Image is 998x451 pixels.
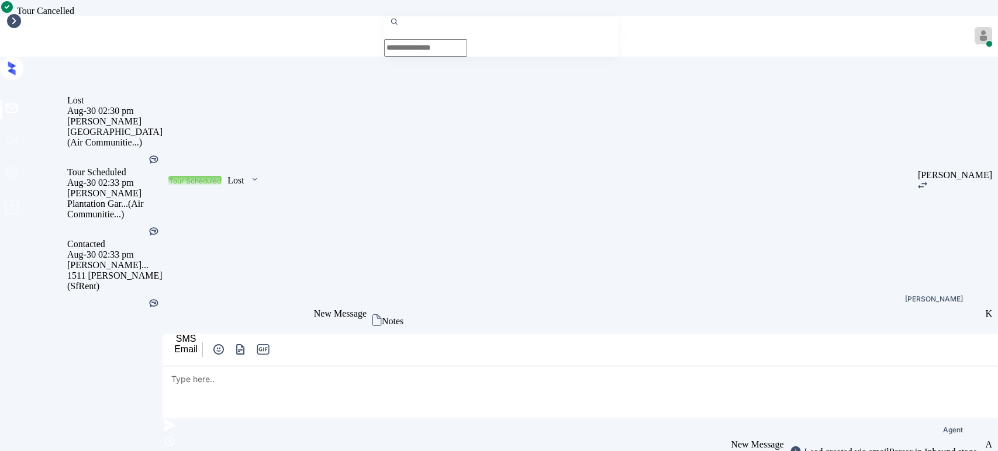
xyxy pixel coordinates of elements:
div: [PERSON_NAME] [918,170,992,181]
div: Notes [382,316,403,327]
div: Contacted [67,239,163,249]
img: icon-zuma [233,342,248,356]
span: New Message [314,308,367,318]
div: Lost [67,95,163,106]
div: Aug-30 02:33 pm [67,178,163,188]
div: Lost [227,175,244,186]
div: 1511 [PERSON_NAME] (SfRent) [67,270,163,292]
div: SMS [174,334,198,344]
img: icon-zuma [918,182,927,189]
img: icon-zuma [372,314,382,326]
span: profile [4,199,20,219]
img: Kelsey was silent [148,225,160,237]
img: icon-zuma [212,342,226,356]
img: Kelsey was silent [148,154,160,165]
img: icon-zuma [163,418,177,432]
div: Tour Scheduled [169,176,221,185]
div: Kelsey was silent [148,225,160,239]
div: K [985,308,992,319]
div: Inbox [6,32,27,42]
div: Tour Scheduled [67,167,163,178]
div: Email [174,344,198,355]
div: Aug-30 02:33 pm [67,249,163,260]
div: [PERSON_NAME] [67,188,163,199]
div: [PERSON_NAME] [67,116,163,127]
img: avatar [975,27,992,44]
div: [GEOGRAPHIC_DATA] (Air Communitie...) [67,127,163,148]
img: Kelsey was silent [148,297,160,309]
div: [PERSON_NAME] [905,296,963,303]
div: Aug-30 02:30 pm [67,106,163,116]
div: Kelsey was silent [148,154,160,167]
img: icon-zuma [163,435,177,449]
img: icon-zuma [390,16,399,27]
div: [PERSON_NAME]... [67,260,163,270]
div: Kelsey was silent [148,297,160,311]
img: icon-zuma [250,174,259,185]
div: Plantation Gar... (Air Communitie...) [67,199,163,220]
